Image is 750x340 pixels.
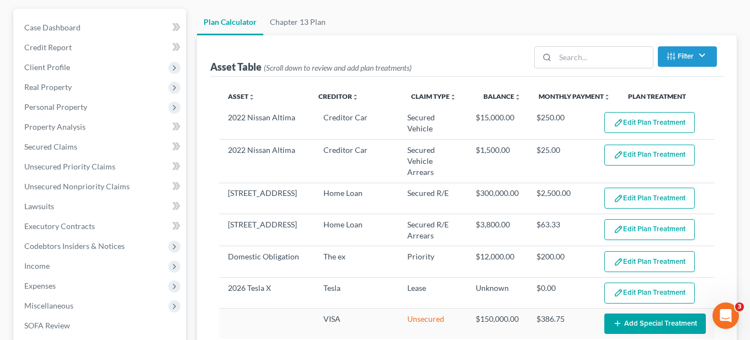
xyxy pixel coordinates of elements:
[528,246,595,277] td: $200.00
[398,246,467,277] td: Priority
[467,309,528,339] td: $150,000.00
[315,214,398,246] td: Home Loan
[24,82,72,92] span: Real Property
[604,283,695,304] button: Edit Plan Treatment
[658,46,717,67] button: Filter
[450,94,456,100] i: unfold_more
[15,316,186,336] a: SOFA Review
[614,257,623,267] img: edit-pencil-c1479a1de80d8dea1e2430c2f745a3c6a07e9d7aa2eeffe225670001d78357a8.svg
[315,309,398,339] td: VISA
[528,214,595,246] td: $63.33
[614,225,623,234] img: edit-pencil-c1479a1de80d8dea1e2430c2f745a3c6a07e9d7aa2eeffe225670001d78357a8.svg
[604,251,695,272] button: Edit Plan Treatment
[24,241,125,251] span: Codebtors Insiders & Notices
[315,246,398,277] td: The ex
[24,23,81,32] span: Case Dashboard
[24,42,72,52] span: Credit Report
[555,47,653,68] input: Search...
[219,140,315,183] td: 2022 Nissan Altima
[15,196,186,216] a: Lawsuits
[24,142,77,151] span: Secured Claims
[467,183,528,214] td: $300,000.00
[614,288,623,297] img: edit-pencil-c1479a1de80d8dea1e2430c2f745a3c6a07e9d7aa2eeffe225670001d78357a8.svg
[514,94,521,100] i: unfold_more
[398,214,467,246] td: Secured R/E Arrears
[228,92,255,100] a: Assetunfold_more
[15,117,186,137] a: Property Analysis
[398,183,467,214] td: Secured R/E
[604,112,695,133] button: Edit Plan Treatment
[219,277,315,308] td: 2026 Tesla X
[315,277,398,308] td: Tesla
[15,38,186,57] a: Credit Report
[15,177,186,196] a: Unsecured Nonpriority Claims
[614,150,623,160] img: edit-pencil-c1479a1de80d8dea1e2430c2f745a3c6a07e9d7aa2eeffe225670001d78357a8.svg
[467,140,528,183] td: $1,500.00
[24,321,70,330] span: SOFA Review
[24,162,115,171] span: Unsecured Priority Claims
[318,92,359,100] a: Creditorunfold_more
[411,92,456,100] a: Claim Typeunfold_more
[24,201,54,211] span: Lawsuits
[467,214,528,246] td: $3,800.00
[604,94,610,100] i: unfold_more
[24,221,95,231] span: Executory Contracts
[263,9,332,35] a: Chapter 13 Plan
[467,246,528,277] td: $12,000.00
[24,261,50,270] span: Income
[604,314,706,334] button: Add Special Treatment
[219,214,315,246] td: [STREET_ADDRESS]
[24,281,56,290] span: Expenses
[604,145,695,166] button: Edit Plan Treatment
[219,108,315,140] td: 2022 Nissan Altima
[219,246,315,277] td: Domestic Obligation
[528,309,595,339] td: $386.75
[248,94,255,100] i: unfold_more
[539,92,610,100] a: Monthly Paymentunfold_more
[398,309,467,339] td: Unsecured
[24,122,86,131] span: Property Analysis
[614,194,623,203] img: edit-pencil-c1479a1de80d8dea1e2430c2f745a3c6a07e9d7aa2eeffe225670001d78357a8.svg
[604,219,695,240] button: Edit Plan Treatment
[24,301,73,310] span: Miscellaneous
[210,60,412,73] div: Asset Table
[315,108,398,140] td: Creditor Car
[15,157,186,177] a: Unsecured Priority Claims
[24,102,87,111] span: Personal Property
[467,277,528,308] td: Unknown
[24,182,130,191] span: Unsecured Nonpriority Claims
[528,183,595,214] td: $2,500.00
[604,188,695,209] button: Edit Plan Treatment
[264,63,412,72] span: (Scroll down to review and add plan treatments)
[398,277,467,308] td: Lease
[352,94,359,100] i: unfold_more
[528,277,595,308] td: $0.00
[15,216,186,236] a: Executory Contracts
[15,18,186,38] a: Case Dashboard
[614,118,623,127] img: edit-pencil-c1479a1de80d8dea1e2430c2f745a3c6a07e9d7aa2eeffe225670001d78357a8.svg
[712,302,739,329] iframe: Intercom live chat
[315,140,398,183] td: Creditor Car
[467,108,528,140] td: $15,000.00
[24,62,70,72] span: Client Profile
[197,9,263,35] a: Plan Calculator
[219,183,315,214] td: [STREET_ADDRESS]
[398,108,467,140] td: Secured Vehicle
[735,302,744,311] span: 3
[398,140,467,183] td: Secured Vehicle Arrears
[619,86,715,108] th: Plan Treatment
[315,183,398,214] td: Home Loan
[528,140,595,183] td: $25.00
[15,137,186,157] a: Secured Claims
[528,108,595,140] td: $250.00
[483,92,521,100] a: Balanceunfold_more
